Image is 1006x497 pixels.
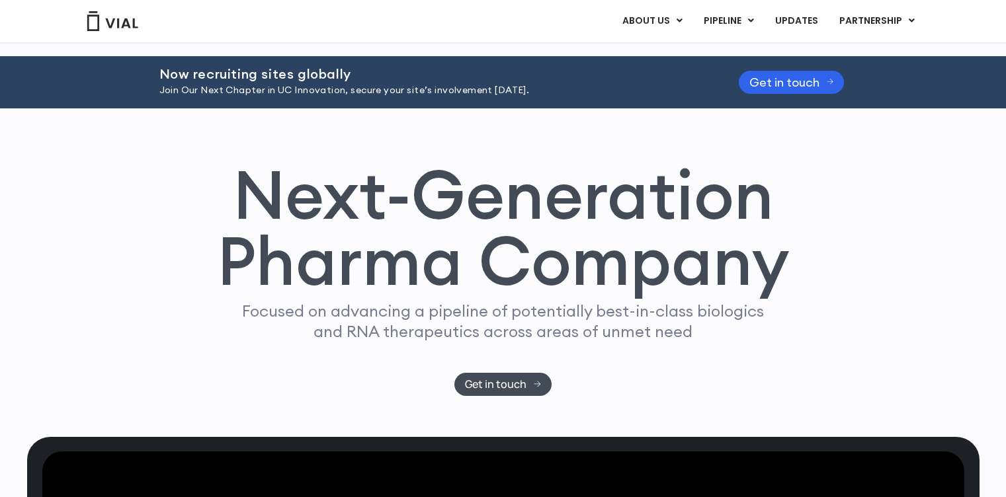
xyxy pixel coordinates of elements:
span: Get in touch [465,379,526,389]
p: Join Our Next Chapter in UC Innovation, secure your site’s involvement [DATE]. [159,83,706,98]
a: PARTNERSHIPMenu Toggle [829,10,925,32]
h1: Next-Generation Pharma Company [217,161,790,295]
a: UPDATES [765,10,828,32]
img: Vial Logo [86,11,139,31]
h2: Now recruiting sites globally [159,67,706,81]
a: PIPELINEMenu Toggle [693,10,764,32]
span: Get in touch [749,77,819,87]
p: Focused on advancing a pipeline of potentially best-in-class biologics and RNA therapeutics acros... [237,301,770,342]
a: ABOUT USMenu Toggle [612,10,692,32]
a: Get in touch [739,71,845,94]
a: Get in touch [454,373,552,396]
